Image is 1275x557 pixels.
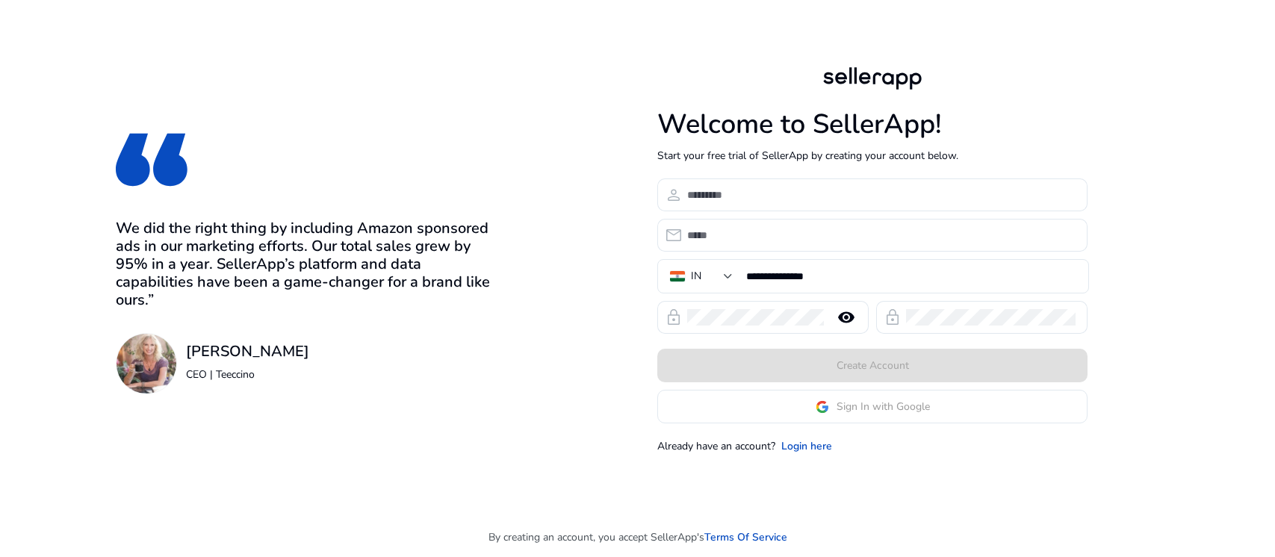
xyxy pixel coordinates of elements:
[657,148,1088,164] p: Start your free trial of SellerApp by creating your account below.
[781,438,832,454] a: Login here
[691,268,701,284] div: IN
[704,529,787,545] a: Terms Of Service
[186,367,309,382] p: CEO | Teeccino
[186,343,309,361] h3: [PERSON_NAME]
[116,220,498,309] h3: We did the right thing by including Amazon sponsored ads in our marketing efforts. Our total sale...
[665,186,683,204] span: person
[665,308,683,326] span: lock
[884,308,902,326] span: lock
[657,108,1088,140] h1: Welcome to SellerApp!
[657,438,775,454] p: Already have an account?
[665,226,683,244] span: email
[828,308,864,326] mat-icon: remove_red_eye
